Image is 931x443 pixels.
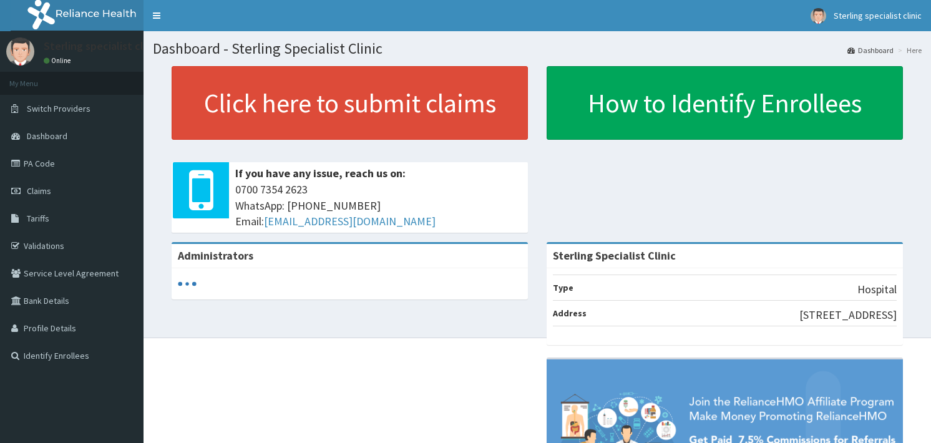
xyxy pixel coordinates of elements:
span: Switch Providers [27,103,90,114]
a: Dashboard [847,45,894,56]
li: Here [895,45,922,56]
span: Claims [27,185,51,197]
span: Sterling specialist clinic [834,10,922,21]
p: Sterling specialist clinic [44,41,160,52]
img: User Image [6,37,34,66]
svg: audio-loading [178,275,197,293]
a: Online [44,56,74,65]
p: [STREET_ADDRESS] [799,307,897,323]
b: Administrators [178,248,253,263]
span: Dashboard [27,130,67,142]
span: Tariffs [27,213,49,224]
a: [EMAIL_ADDRESS][DOMAIN_NAME] [264,214,436,228]
strong: Sterling Specialist Clinic [553,248,676,263]
b: Type [553,282,573,293]
h1: Dashboard - Sterling Specialist Clinic [153,41,922,57]
b: If you have any issue, reach us on: [235,166,406,180]
p: Hospital [857,281,897,298]
b: Address [553,308,587,319]
a: How to Identify Enrollees [547,66,903,140]
img: User Image [811,8,826,24]
a: Click here to submit claims [172,66,528,140]
span: 0700 7354 2623 WhatsApp: [PHONE_NUMBER] Email: [235,182,522,230]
